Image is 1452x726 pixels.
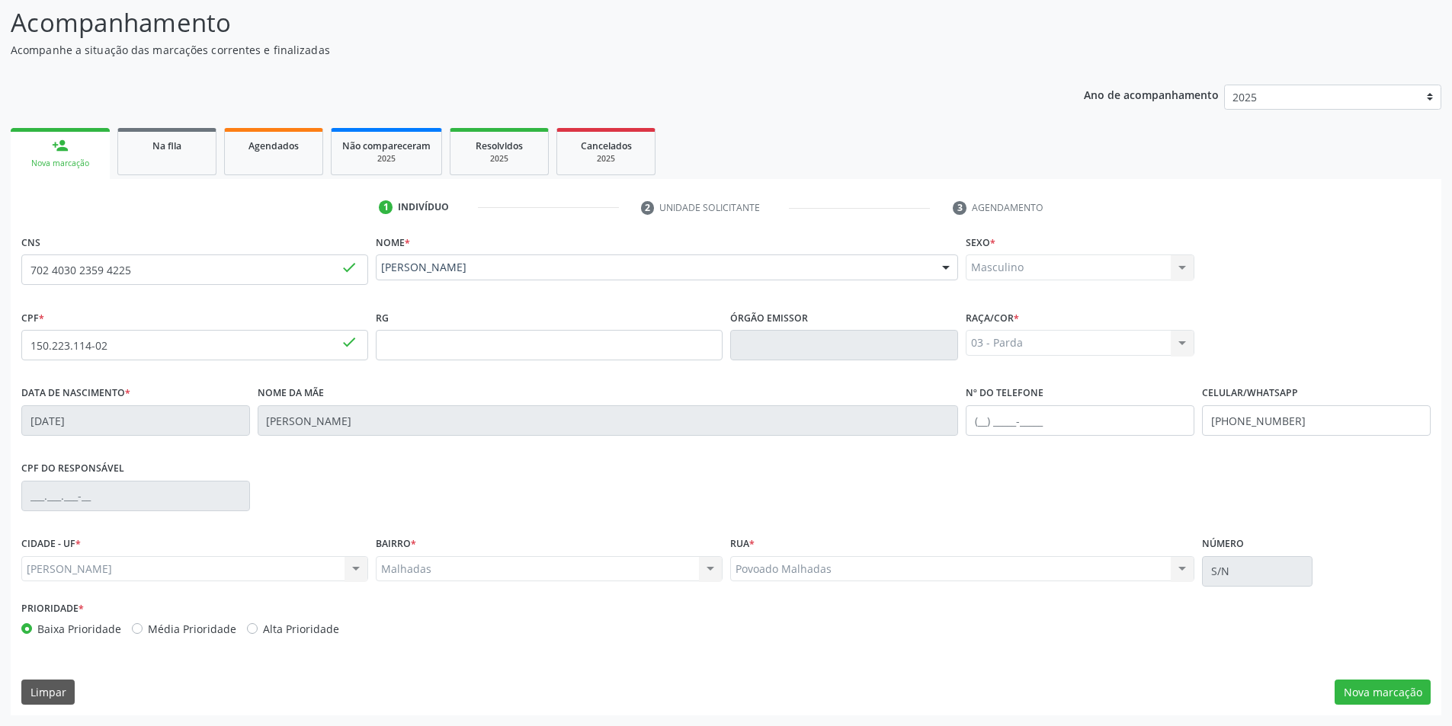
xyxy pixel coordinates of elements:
[568,153,644,165] div: 2025
[398,200,449,214] div: Indivíduo
[152,139,181,152] span: Na fila
[342,153,431,165] div: 2025
[148,621,236,637] label: Média Prioridade
[376,533,416,556] label: BAIRRO
[1084,85,1219,104] p: Ano de acompanhamento
[21,382,130,405] label: Data de nascimento
[21,405,250,436] input: __/__/____
[21,231,40,254] label: CNS
[37,621,121,637] label: Baixa Prioridade
[21,481,250,511] input: ___.___.___-__
[376,231,410,254] label: Nome
[1335,680,1431,705] button: Nova marcação
[52,137,69,154] div: person_add
[21,597,84,621] label: Prioridade
[1202,382,1298,405] label: Celular/WhatsApp
[966,231,995,254] label: Sexo
[263,621,339,637] label: Alta Prioridade
[379,200,393,214] div: 1
[21,158,99,169] div: Nova marcação
[966,405,1194,436] input: (__) _____-_____
[21,457,124,481] label: CPF do responsável
[581,139,632,152] span: Cancelados
[341,259,357,276] span: done
[11,42,1012,58] p: Acompanhe a situação das marcações correntes e finalizadas
[11,4,1012,42] p: Acompanhamento
[730,533,755,556] label: Rua
[342,139,431,152] span: Não compareceram
[376,306,389,330] label: RG
[21,533,81,556] label: CIDADE - UF
[21,306,44,330] label: CPF
[248,139,299,152] span: Agendados
[1202,405,1431,436] input: (__) _____-_____
[966,382,1043,405] label: Nº do Telefone
[1202,533,1244,556] label: Número
[730,306,808,330] label: Órgão emissor
[966,306,1019,330] label: Raça/cor
[258,382,324,405] label: Nome da mãe
[461,153,537,165] div: 2025
[476,139,523,152] span: Resolvidos
[381,260,928,275] span: [PERSON_NAME]
[341,334,357,350] span: done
